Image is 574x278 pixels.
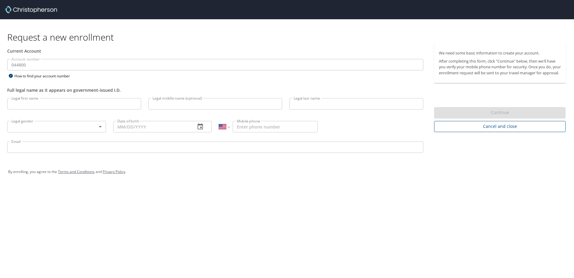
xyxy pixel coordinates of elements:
[8,164,566,179] div: By enrolling, you agree to the and .
[439,50,561,56] p: We need some basic information to create your account.
[439,123,561,130] span: Cancel and close
[233,121,318,132] input: Enter phone number
[439,58,561,76] p: After completing this form, click "Continue" below, then we'll have you verify your mobile phone ...
[434,121,566,132] button: Cancel and close
[58,169,95,174] a: Terms and Conditions
[113,121,191,132] input: MM/DD/YYYY
[7,87,423,93] div: Full legal name as it appears on government-issued I.D.
[7,31,570,43] h1: Request a new enrollment
[7,48,423,54] div: Current Account
[5,6,57,13] img: cbt logo
[103,169,125,174] a: Privacy Policy
[7,72,82,80] div: How to find your account number
[7,121,106,132] div: ​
